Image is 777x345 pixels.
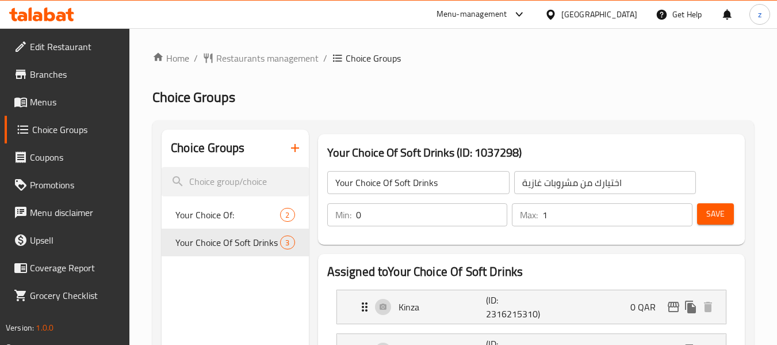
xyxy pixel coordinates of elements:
[194,51,198,65] li: /
[30,150,121,164] span: Coupons
[32,123,121,137] span: Choice Groups
[437,7,507,21] div: Menu-management
[30,289,121,302] span: Grocery Checklist
[152,51,189,65] a: Home
[706,207,725,221] span: Save
[280,236,294,249] div: Choices
[5,282,130,309] a: Grocery Checklist
[758,8,761,21] span: z
[486,293,545,321] p: (ID: 2316215310)
[162,229,308,256] div: Your Choice Of Soft Drinks3
[327,285,736,329] li: Expand
[335,208,351,222] p: Min:
[30,40,121,54] span: Edit Restaurant
[30,178,121,192] span: Promotions
[630,300,665,314] p: 0 QAR
[699,298,717,316] button: delete
[30,95,121,109] span: Menus
[36,320,53,335] span: 1.0.0
[30,67,121,81] span: Branches
[5,143,130,171] a: Coupons
[152,51,754,65] nav: breadcrumb
[175,208,280,222] span: Your Choice Of:
[323,51,327,65] li: /
[5,116,130,143] a: Choice Groups
[5,33,130,60] a: Edit Restaurant
[30,233,121,247] span: Upsell
[281,210,294,221] span: 2
[665,298,682,316] button: edit
[175,236,280,249] span: Your Choice Of Soft Drinks
[5,254,130,282] a: Coverage Report
[399,300,487,314] p: Kinza
[216,51,319,65] span: Restaurants management
[281,237,294,248] span: 3
[346,51,401,65] span: Choice Groups
[6,320,34,335] span: Version:
[337,290,726,324] div: Expand
[327,143,736,162] h3: Your Choice Of Soft Drinks (ID: 1037298)
[697,203,734,225] button: Save
[5,171,130,199] a: Promotions
[327,263,736,280] h2: Assigned to Your Choice Of Soft Drinks
[30,261,121,275] span: Coverage Report
[5,226,130,254] a: Upsell
[171,139,244,157] h2: Choice Groups
[162,201,308,229] div: Your Choice Of:2
[5,88,130,116] a: Menus
[5,199,130,226] a: Menu disclaimer
[280,208,294,222] div: Choices
[520,208,538,222] p: Max:
[162,167,308,196] input: search
[561,8,637,21] div: [GEOGRAPHIC_DATA]
[202,51,319,65] a: Restaurants management
[30,206,121,219] span: Menu disclaimer
[152,84,235,110] span: Choice Groups
[682,298,699,316] button: duplicate
[5,60,130,88] a: Branches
